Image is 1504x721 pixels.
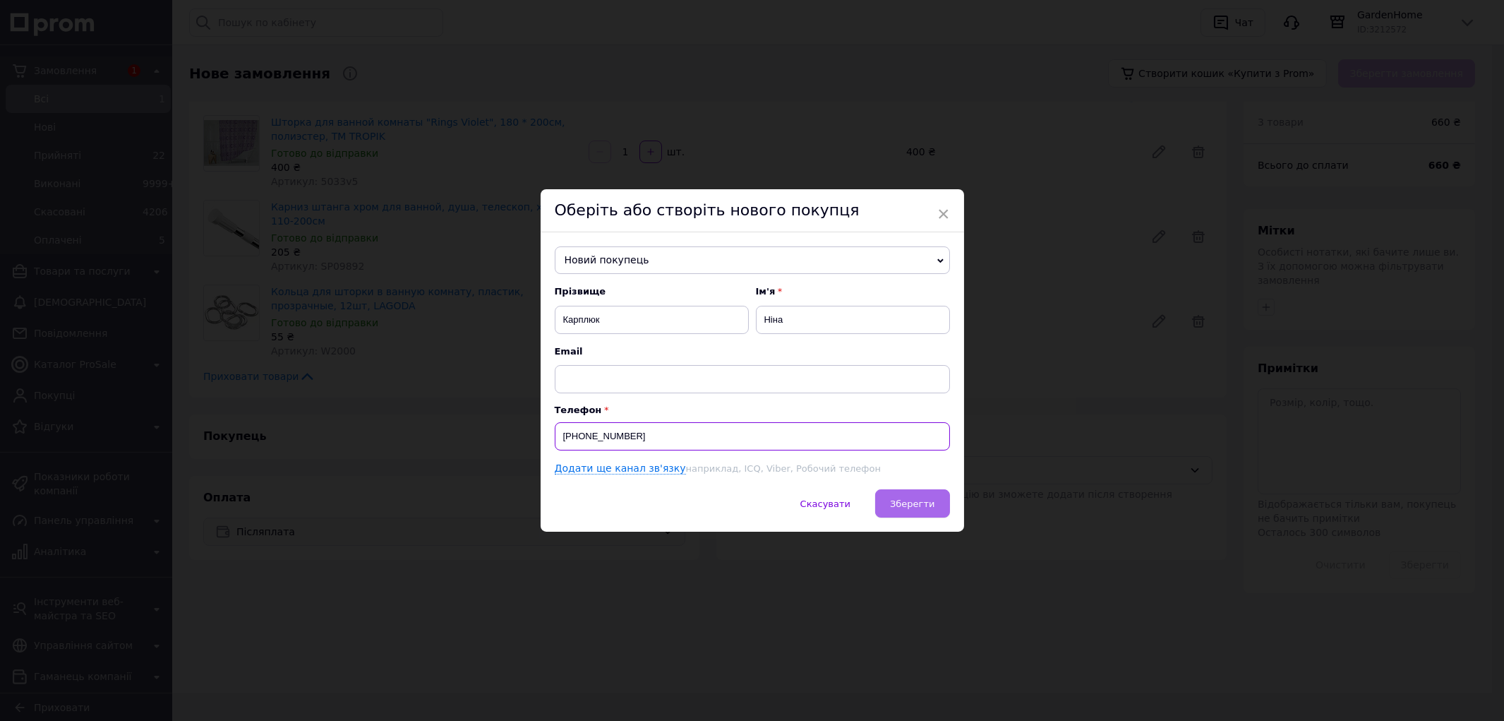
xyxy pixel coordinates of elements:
span: Новий покупець [555,246,950,275]
input: Наприклад: Іван [756,306,950,334]
span: Зберегти [890,499,934,509]
button: Скасувати [786,489,865,518]
span: × [937,202,950,226]
input: Наприклад: Іванов [555,306,749,334]
input: +38 096 0000000 [555,422,950,451]
button: Зберегти [875,489,949,518]
span: Ім'я [756,285,950,298]
a: Додати ще канал зв'язку [555,463,686,475]
p: Телефон [555,405,950,415]
div: Оберіть або створіть нового покупця [541,189,964,232]
span: наприклад, ICQ, Viber, Робочий телефон [686,463,881,474]
span: Email [555,345,950,358]
span: Скасувати [800,499,850,509]
span: Прізвище [555,285,749,298]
